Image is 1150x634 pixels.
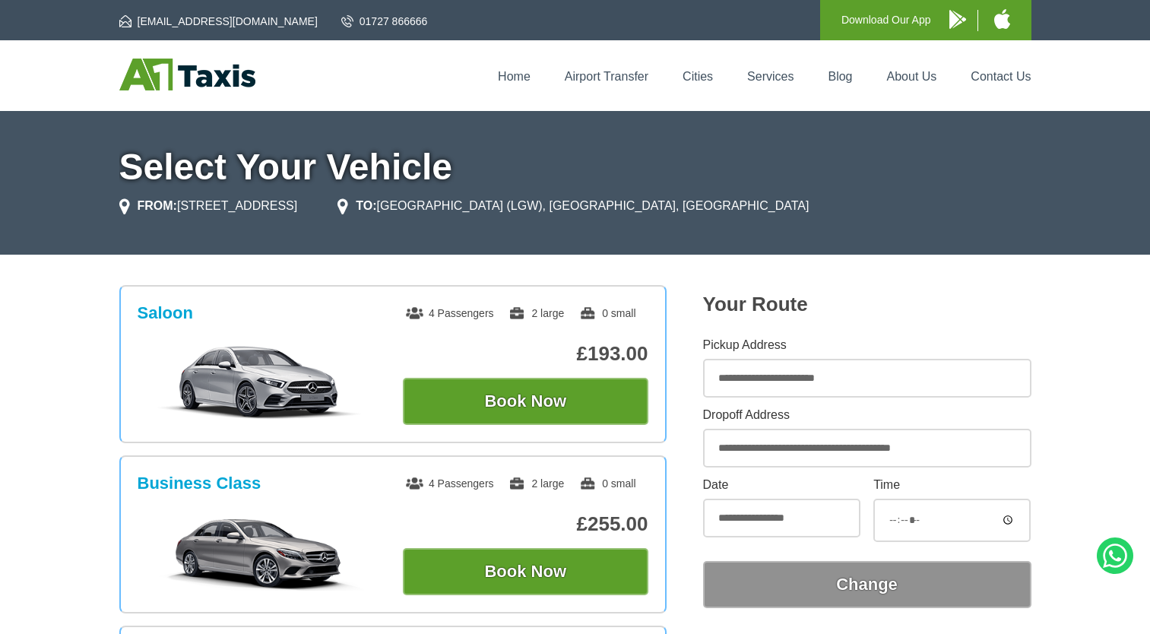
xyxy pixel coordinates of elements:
[703,293,1031,316] h2: Your Route
[337,197,809,215] li: [GEOGRAPHIC_DATA] (LGW), [GEOGRAPHIC_DATA], [GEOGRAPHIC_DATA]
[138,474,261,493] h3: Business Class
[683,70,713,83] a: Cities
[887,70,937,83] a: About Us
[119,59,255,90] img: A1 Taxis St Albans LTD
[508,307,564,319] span: 2 large
[356,199,376,212] strong: TO:
[498,70,531,83] a: Home
[971,70,1031,83] a: Contact Us
[341,14,428,29] a: 01727 866666
[703,479,860,491] label: Date
[747,70,794,83] a: Services
[949,10,966,29] img: A1 Taxis Android App
[579,307,635,319] span: 0 small
[579,477,635,490] span: 0 small
[994,9,1010,29] img: A1 Taxis iPhone App
[119,149,1031,185] h1: Select Your Vehicle
[703,409,1031,421] label: Dropoff Address
[145,344,374,420] img: Saloon
[403,342,648,366] p: £193.00
[406,477,494,490] span: 4 Passengers
[138,199,177,212] strong: FROM:
[403,548,648,595] button: Book Now
[406,307,494,319] span: 4 Passengers
[873,479,1031,491] label: Time
[403,512,648,536] p: £255.00
[119,14,318,29] a: [EMAIL_ADDRESS][DOMAIN_NAME]
[841,11,931,30] p: Download Our App
[565,70,648,83] a: Airport Transfer
[138,303,193,323] h3: Saloon
[828,70,852,83] a: Blog
[403,378,648,425] button: Book Now
[703,561,1031,608] button: Change
[145,515,374,591] img: Business Class
[119,197,298,215] li: [STREET_ADDRESS]
[703,339,1031,351] label: Pickup Address
[508,477,564,490] span: 2 large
